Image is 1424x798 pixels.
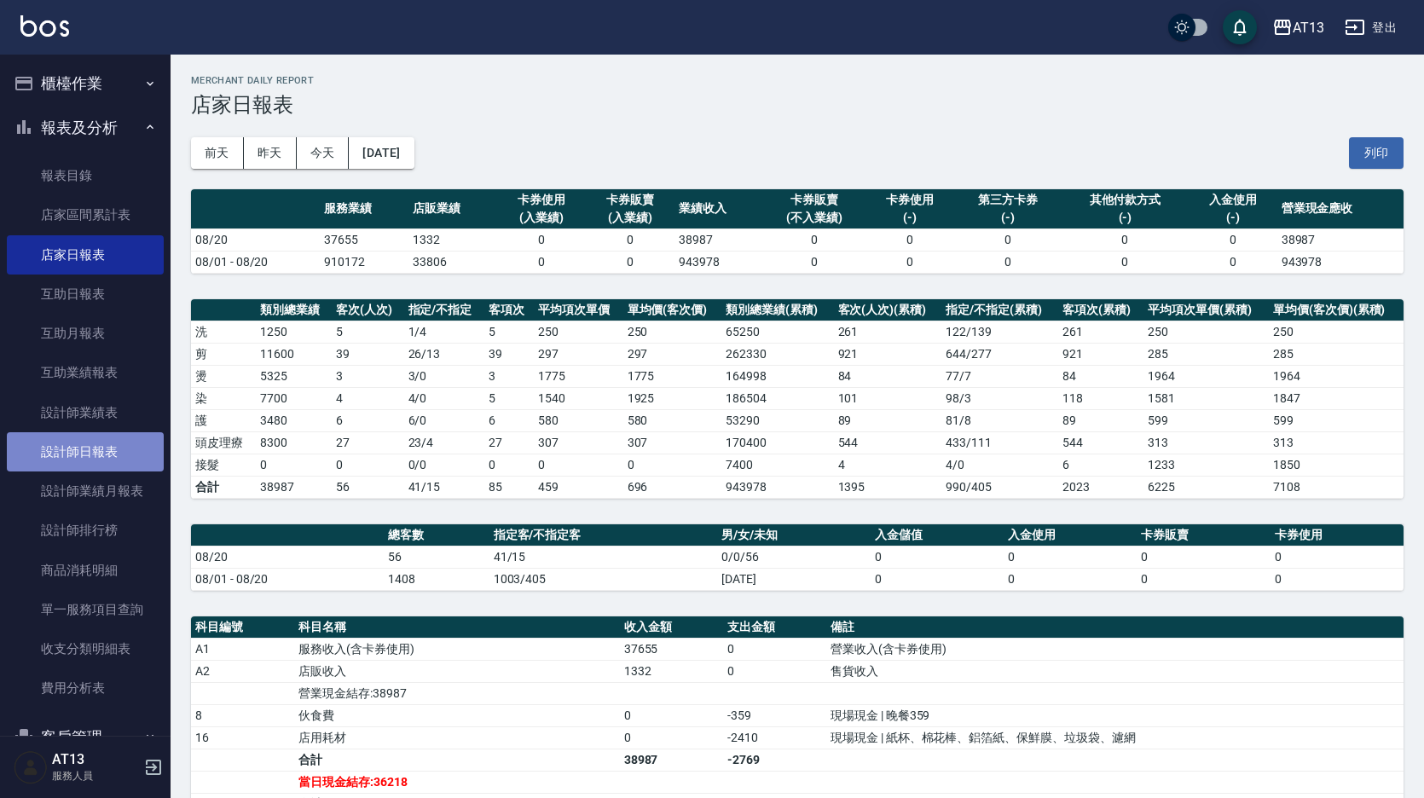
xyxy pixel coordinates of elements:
[484,409,534,431] td: 6
[1143,343,1269,365] td: 285
[1062,251,1188,273] td: 0
[826,704,1404,726] td: 現場現金 | 晚餐359
[256,321,332,343] td: 1250
[723,638,826,660] td: 0
[7,551,164,590] a: 商品消耗明細
[763,251,865,273] td: 0
[1265,10,1331,45] button: AT13
[1269,321,1404,343] td: 250
[723,726,826,749] td: -2410
[7,353,164,392] a: 互助業績報表
[7,590,164,629] a: 單一服務項目查詢
[294,726,619,749] td: 店用耗材
[404,409,485,431] td: 6 / 0
[1058,299,1143,321] th: 客項次(累積)
[623,321,722,343] td: 250
[489,546,717,568] td: 41/15
[484,321,534,343] td: 5
[294,638,619,660] td: 服務收入(含卡券使用)
[623,299,722,321] th: 單均價(客次價)
[534,343,623,365] td: 297
[954,228,1062,251] td: 0
[958,191,1057,209] div: 第三方卡券
[404,365,485,387] td: 3 / 0
[1143,476,1269,498] td: 6225
[623,454,722,476] td: 0
[489,568,717,590] td: 1003/405
[1277,228,1404,251] td: 38987
[404,299,485,321] th: 指定/不指定
[404,343,485,365] td: 26 / 13
[1349,137,1404,169] button: 列印
[674,251,763,273] td: 943978
[941,454,1058,476] td: 4 / 0
[191,75,1404,86] h2: Merchant Daily Report
[256,365,332,387] td: 5325
[52,751,139,768] h5: AT13
[408,251,497,273] td: 33806
[191,660,294,682] td: A2
[1058,387,1143,409] td: 118
[191,343,256,365] td: 剪
[763,228,865,251] td: 0
[1058,454,1143,476] td: 6
[871,568,1004,590] td: 0
[191,454,256,476] td: 接髮
[7,511,164,550] a: 設計師排行榜
[590,209,670,227] div: (入業績)
[497,228,586,251] td: 0
[534,387,623,409] td: 1540
[484,387,534,409] td: 5
[191,476,256,498] td: 合計
[320,228,408,251] td: 37655
[1193,191,1273,209] div: 入金使用
[1143,431,1269,454] td: 313
[294,616,619,639] th: 科目名稱
[1004,524,1137,546] th: 入金使用
[590,191,670,209] div: 卡券販賣
[1271,568,1404,590] td: 0
[404,321,485,343] td: 1 / 4
[1193,209,1273,227] div: (-)
[623,365,722,387] td: 1775
[941,387,1058,409] td: 98 / 3
[620,726,723,749] td: 0
[723,660,826,682] td: 0
[620,638,723,660] td: 37655
[623,409,722,431] td: 580
[191,321,256,343] td: 洗
[484,343,534,365] td: 39
[623,387,722,409] td: 1925
[871,546,1004,568] td: 0
[1269,454,1404,476] td: 1850
[721,321,833,343] td: 65250
[721,409,833,431] td: 53290
[1062,228,1188,251] td: 0
[620,704,723,726] td: 0
[941,321,1058,343] td: 122 / 139
[1137,524,1270,546] th: 卡券販賣
[1058,343,1143,365] td: 921
[294,704,619,726] td: 伙食費
[1004,568,1137,590] td: 0
[954,251,1062,273] td: 0
[501,209,582,227] div: (入業績)
[534,321,623,343] td: 250
[1143,387,1269,409] td: 1581
[834,343,942,365] td: 921
[1189,228,1277,251] td: 0
[826,726,1404,749] td: 現場現金 | 紙杯、棉花棒、鋁箔紙、保鮮膜、垃圾袋、濾網
[404,431,485,454] td: 23 / 4
[723,616,826,639] th: 支出金額
[534,454,623,476] td: 0
[1066,191,1184,209] div: 其他付款方式
[834,454,942,476] td: 4
[1143,299,1269,321] th: 平均項次單價(累積)
[721,476,833,498] td: 943978
[721,299,833,321] th: 類別總業績(累積)
[404,387,485,409] td: 4 / 0
[191,299,1404,499] table: a dense table
[623,476,722,498] td: 696
[1058,365,1143,387] td: 84
[191,524,1404,591] table: a dense table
